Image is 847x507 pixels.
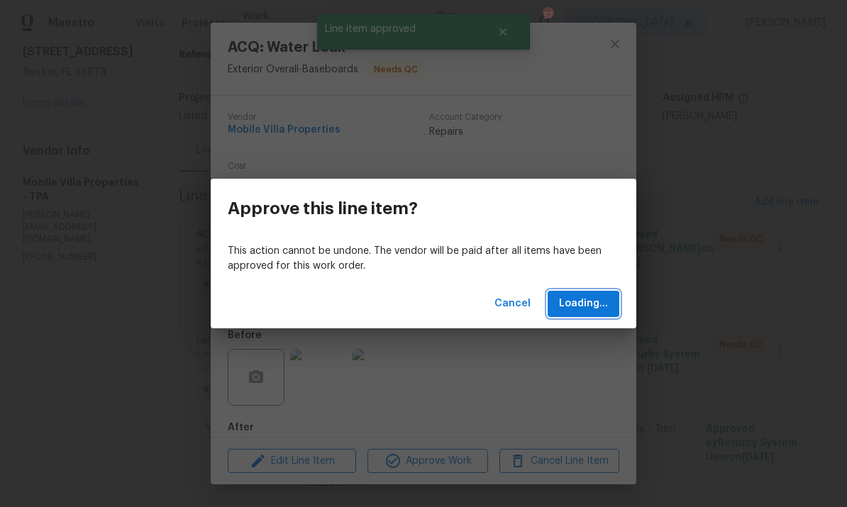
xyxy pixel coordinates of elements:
[228,199,418,218] h3: Approve this line item?
[559,295,608,313] span: Loading...
[489,291,536,317] button: Cancel
[548,291,619,317] button: Loading...
[228,244,619,274] p: This action cannot be undone. The vendor will be paid after all items have been approved for this...
[494,295,531,313] span: Cancel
